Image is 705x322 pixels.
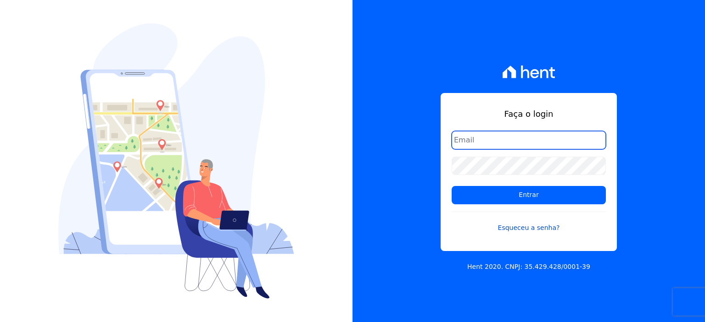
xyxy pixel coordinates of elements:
[58,23,294,299] img: Login
[467,262,590,272] p: Hent 2020. CNPJ: 35.429.428/0001-39
[452,186,606,204] input: Entrar
[452,212,606,233] a: Esqueceu a senha?
[452,108,606,120] h1: Faça o login
[452,131,606,149] input: Email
